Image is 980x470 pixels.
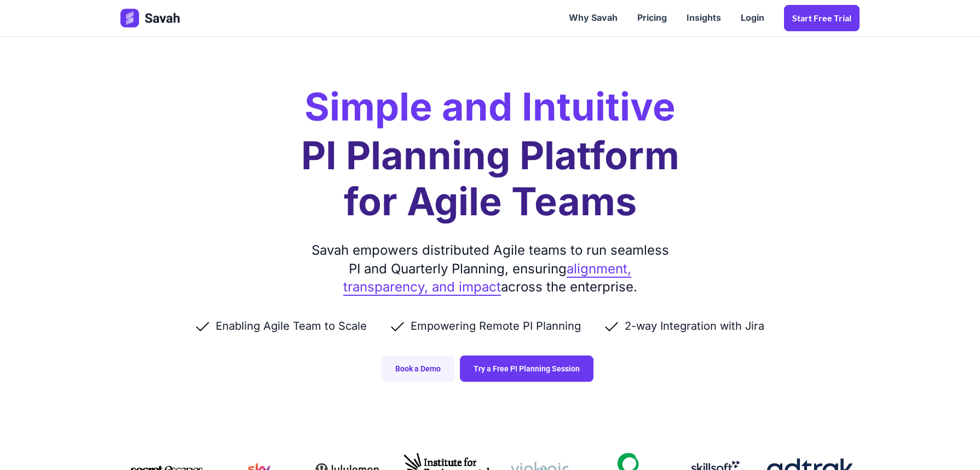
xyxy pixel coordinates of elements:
[731,1,774,35] a: Login
[603,318,786,334] li: 2-way Integration with Jira
[389,318,603,334] li: Empowering Remote PI Planning
[627,1,677,35] a: Pricing
[304,88,676,126] h2: Simple and Intuitive
[460,356,593,382] a: Try a Free PI Planning Session
[382,356,454,382] a: Book a Demo
[559,1,627,35] a: Why Savah
[784,5,860,31] a: Start Free trial
[194,318,389,334] li: Enabling Agile Team to Scale
[307,241,673,296] div: Savah empowers distributed Agile teams to run seamless PI and Quarterly Planning, ensuring across...
[677,1,731,35] a: Insights
[301,133,679,225] h1: PI Planning Platform for Agile Teams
